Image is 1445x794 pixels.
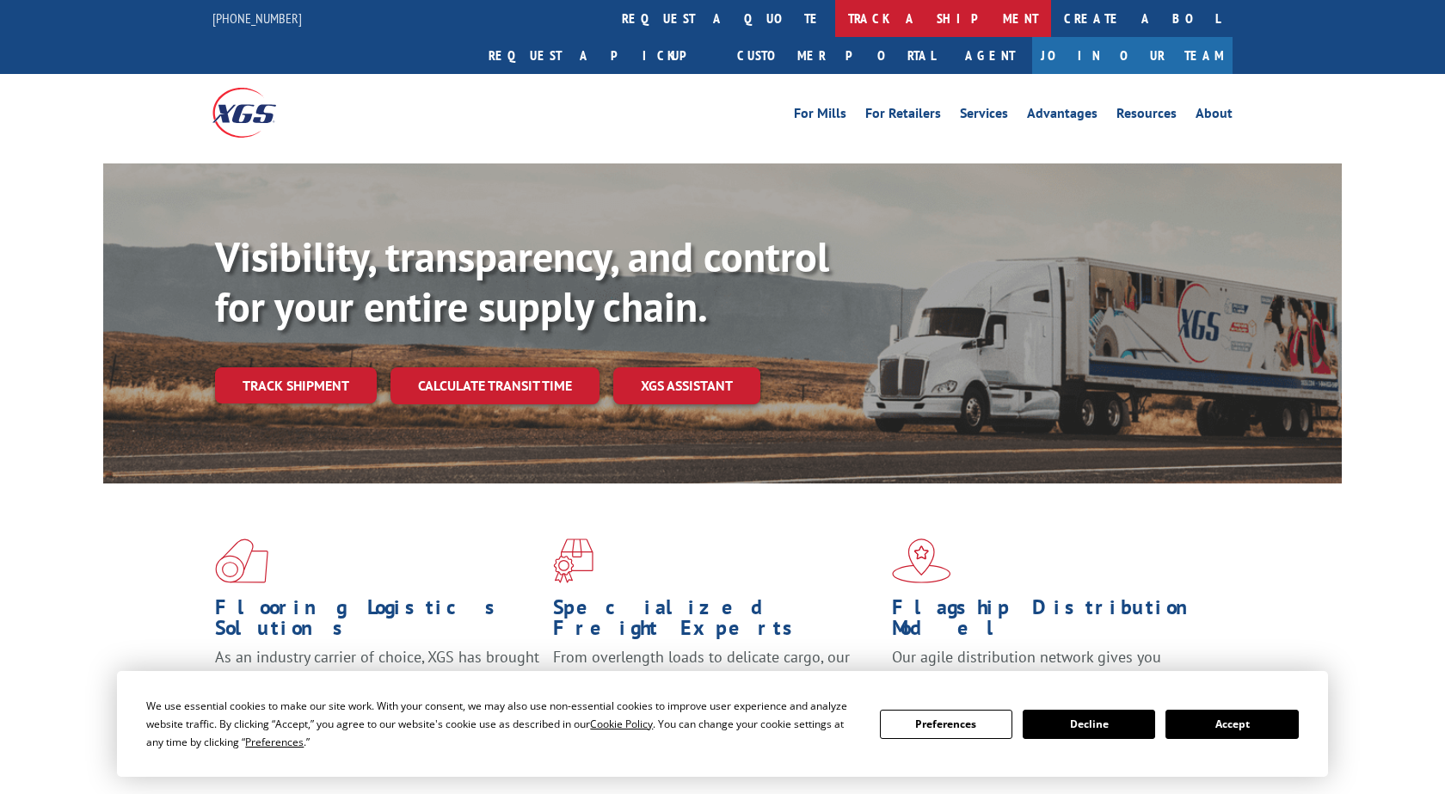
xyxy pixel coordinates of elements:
a: Request a pickup [476,37,724,74]
span: Cookie Policy [590,717,653,731]
a: Agent [948,37,1032,74]
a: Track shipment [215,367,377,403]
button: Decline [1023,710,1155,739]
a: Resources [1116,107,1177,126]
h1: Flooring Logistics Solutions [215,597,540,647]
a: Calculate transit time [390,367,600,404]
a: For Retailers [865,107,941,126]
a: Customer Portal [724,37,948,74]
a: For Mills [794,107,846,126]
img: xgs-icon-flagship-distribution-model-red [892,539,951,583]
a: Advantages [1027,107,1098,126]
span: As an industry carrier of choice, XGS has brought innovation and dedication to flooring logistics... [215,647,539,708]
a: Join Our Team [1032,37,1233,74]
button: Preferences [880,710,1012,739]
img: xgs-icon-focused-on-flooring-red [553,539,593,583]
a: XGS ASSISTANT [613,367,760,404]
div: Cookie Consent Prompt [117,671,1328,777]
h1: Flagship Distribution Model [892,597,1217,647]
p: From overlength loads to delicate cargo, our experienced staff knows the best way to move your fr... [553,647,878,723]
img: xgs-icon-total-supply-chain-intelligence-red [215,539,268,583]
button: Accept [1165,710,1298,739]
h1: Specialized Freight Experts [553,597,878,647]
div: We use essential cookies to make our site work. With your consent, we may also use non-essential ... [146,697,858,751]
b: Visibility, transparency, and control for your entire supply chain. [215,230,829,333]
a: Services [960,107,1008,126]
a: About [1196,107,1233,126]
span: Preferences [245,735,304,749]
span: Our agile distribution network gives you nationwide inventory management on demand. [892,647,1208,687]
a: [PHONE_NUMBER] [212,9,302,27]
